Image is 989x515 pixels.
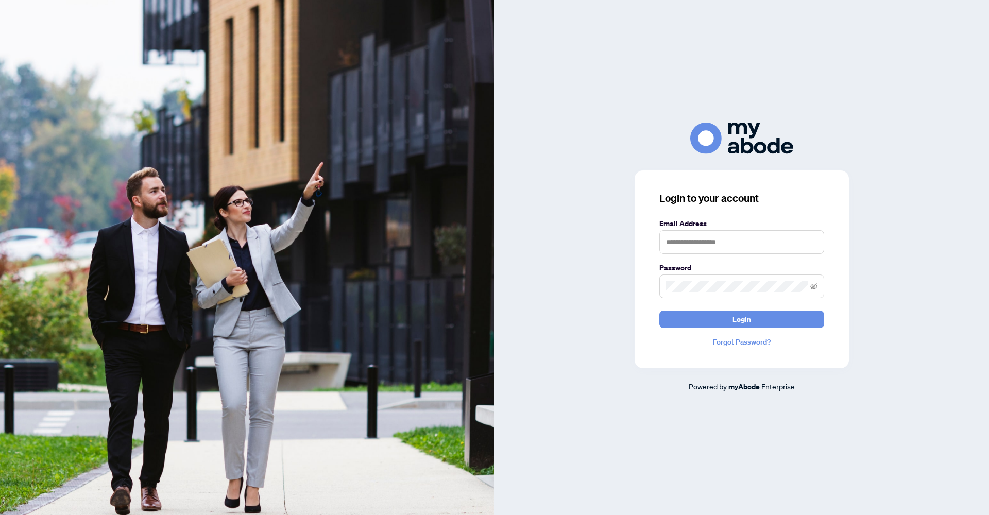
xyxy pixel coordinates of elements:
span: Powered by [689,382,727,391]
a: Forgot Password? [659,336,824,348]
h3: Login to your account [659,191,824,205]
img: ma-logo [690,123,793,154]
button: Login [659,311,824,328]
span: Login [732,311,751,328]
a: myAbode [728,381,760,392]
span: eye-invisible [810,283,817,290]
label: Email Address [659,218,824,229]
span: Enterprise [761,382,795,391]
label: Password [659,262,824,273]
